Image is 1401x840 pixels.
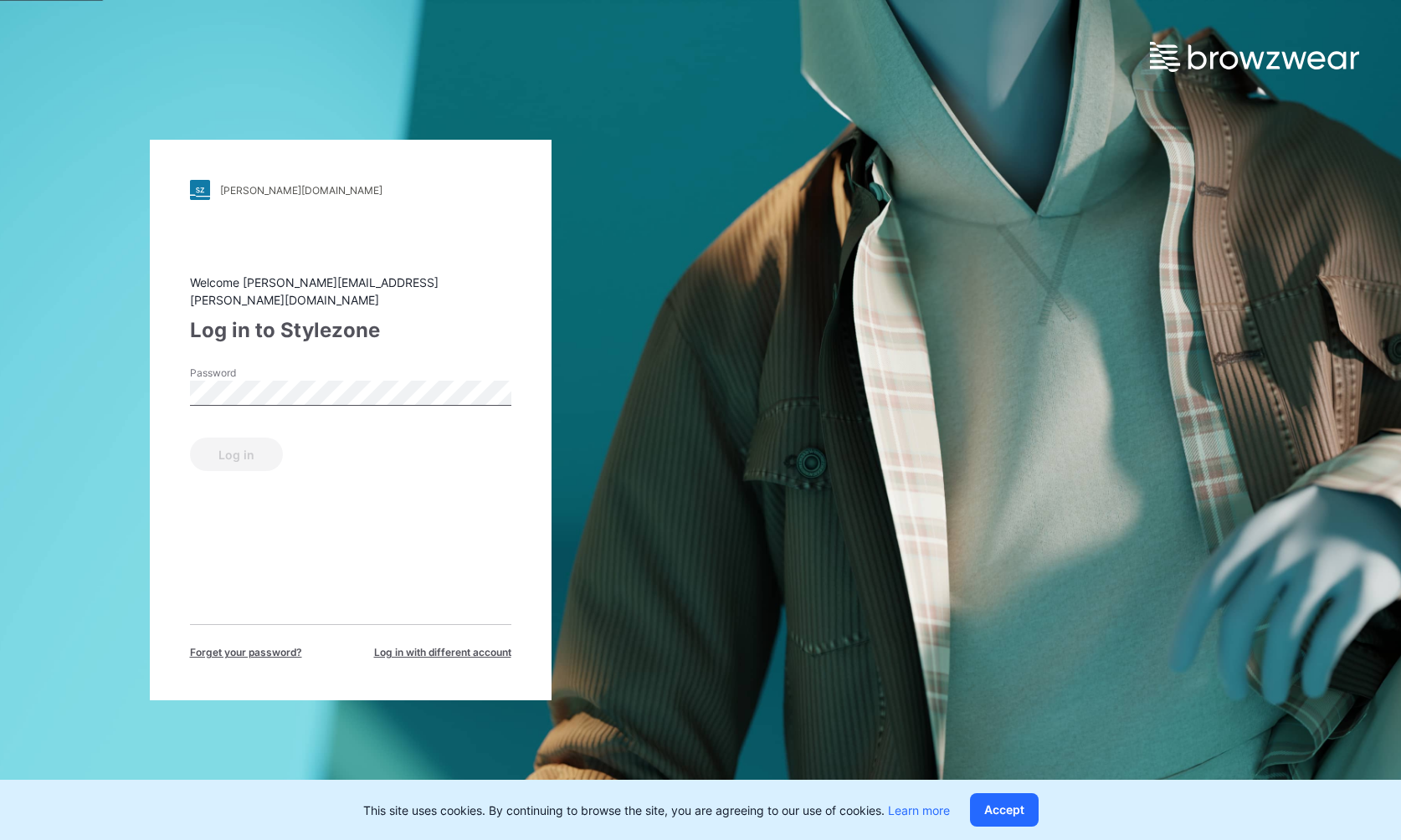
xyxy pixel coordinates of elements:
a: [PERSON_NAME][DOMAIN_NAME] [190,180,511,200]
span: Forget your password? [190,645,302,660]
span: Log in with different account [374,645,511,660]
img: browzwear-logo.e42bd6dac1945053ebaf764b6aa21510.svg [1150,42,1359,72]
div: [PERSON_NAME][DOMAIN_NAME] [220,184,382,197]
div: Welcome [PERSON_NAME][EMAIL_ADDRESS][PERSON_NAME][DOMAIN_NAME] [190,274,511,309]
label: Password [190,366,307,381]
div: Log in to Stylezone [190,315,511,346]
p: This site uses cookies. By continuing to browse the site, you are agreeing to our use of cookies. [363,802,950,819]
img: stylezone-logo.562084cfcfab977791bfbf7441f1a819.svg [190,180,210,200]
button: Accept [970,793,1039,827]
a: Learn more [888,803,950,817]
